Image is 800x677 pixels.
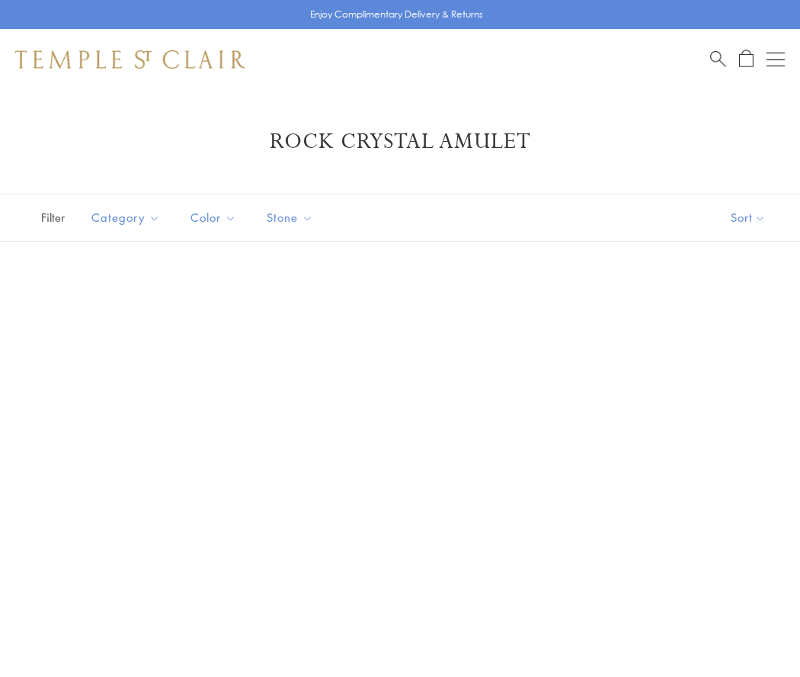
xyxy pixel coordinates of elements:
[38,128,762,156] h1: Rock Crystal Amulet
[80,201,171,235] button: Category
[710,50,726,69] a: Search
[766,50,785,69] button: Open navigation
[84,208,171,227] span: Category
[739,50,754,69] a: Open Shopping Bag
[179,201,248,235] button: Color
[183,208,248,227] span: Color
[696,194,800,241] button: Show sort by
[255,201,325,235] button: Stone
[15,50,245,69] img: Temple St. Clair
[310,7,483,22] p: Enjoy Complimentary Delivery & Returns
[259,208,325,227] span: Stone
